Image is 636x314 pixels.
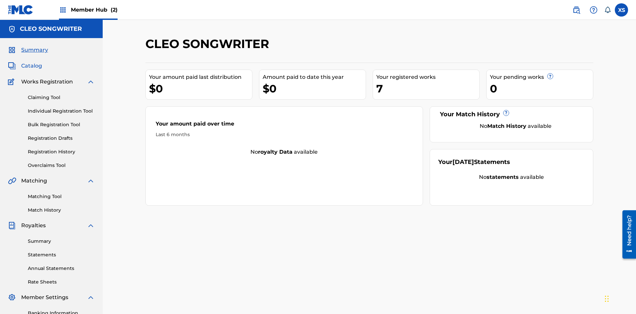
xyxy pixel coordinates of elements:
strong: royalty data [258,149,292,155]
div: $0 [263,81,366,96]
div: Your amount paid over time [156,120,413,131]
div: Your amount paid last distribution [149,73,252,81]
span: Catalog [21,62,42,70]
a: Matching Tool [28,193,95,200]
span: (2) [111,7,118,13]
h2: CLEO SONGWRITER [145,36,272,51]
a: Bulk Registration Tool [28,121,95,128]
span: Matching [21,177,47,185]
a: Overclaims Tool [28,162,95,169]
img: Top Rightsholders [59,6,67,14]
img: Works Registration [8,78,17,86]
div: Help [587,3,600,17]
a: Statements [28,251,95,258]
img: Member Settings [8,293,16,301]
img: Royalties [8,222,16,230]
a: Claiming Tool [28,94,95,101]
h5: CLEO SONGWRITER [20,25,82,33]
a: Match History [28,207,95,214]
div: No available [146,148,423,156]
img: expand [87,177,95,185]
div: Your Match History [438,110,585,119]
span: Member Settings [21,293,68,301]
div: Drag [605,289,609,309]
img: Accounts [8,25,16,33]
div: User Menu [615,3,628,17]
div: Amount paid to date this year [263,73,366,81]
a: Summary [28,238,95,245]
span: Summary [21,46,48,54]
div: 0 [490,81,593,96]
a: Individual Registration Tool [28,108,95,115]
img: Catalog [8,62,16,70]
a: SummarySummary [8,46,48,54]
div: No available [447,122,585,130]
span: Works Registration [21,78,73,86]
strong: statements [487,174,519,180]
div: $0 [149,81,252,96]
img: MLC Logo [8,5,33,15]
img: search [572,6,580,14]
div: Your registered works [376,73,479,81]
strong: Match History [487,123,526,129]
a: Public Search [570,3,583,17]
div: Last 6 months [156,131,413,138]
div: Your pending works [490,73,593,81]
span: ? [503,110,509,116]
a: CatalogCatalog [8,62,42,70]
div: Notifications [604,7,611,13]
span: Royalties [21,222,46,230]
div: No available [438,173,585,181]
a: Registration Drafts [28,135,95,142]
a: Rate Sheets [28,279,95,286]
div: Your Statements [438,158,510,167]
img: Matching [8,177,16,185]
iframe: Chat Widget [603,282,636,314]
img: expand [87,293,95,301]
img: expand [87,222,95,230]
div: 7 [376,81,479,96]
span: Member Hub [71,6,118,14]
span: [DATE] [452,158,474,166]
img: help [590,6,598,14]
img: Summary [8,46,16,54]
img: expand [87,78,95,86]
a: Registration History [28,148,95,155]
span: ? [548,74,553,79]
a: Annual Statements [28,265,95,272]
iframe: Resource Center [617,208,636,262]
